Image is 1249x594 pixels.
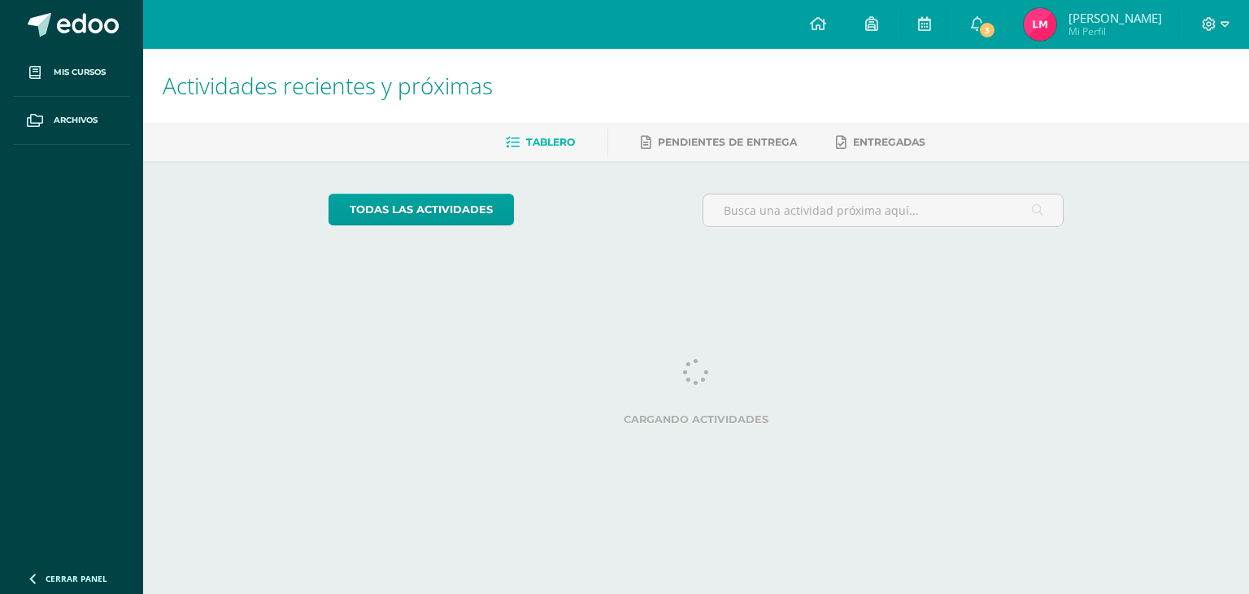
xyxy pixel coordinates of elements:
label: Cargando actividades [329,413,1064,426]
span: Tablero [526,136,575,148]
a: todas las Actividades [329,194,514,225]
span: Actividades recientes y próximas [163,70,493,101]
a: Entregadas [836,129,925,155]
span: Archivos [54,114,98,127]
a: Archivos [13,97,130,145]
a: Mis cursos [13,49,130,97]
a: Tablero [506,129,575,155]
span: Cerrar panel [46,573,107,584]
img: 6956da7f3a373973a26dff1914efb300.png [1024,8,1056,41]
span: 3 [977,21,995,39]
a: Pendientes de entrega [641,129,797,155]
span: Mis cursos [54,66,106,79]
span: Entregadas [853,136,925,148]
input: Busca una actividad próxima aquí... [703,194,1064,226]
span: [PERSON_NAME] [1068,10,1162,26]
span: Mi Perfil [1068,24,1162,38]
span: Pendientes de entrega [658,136,797,148]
